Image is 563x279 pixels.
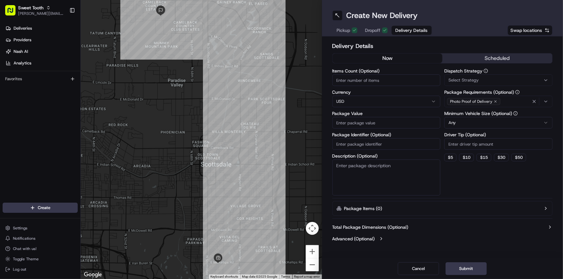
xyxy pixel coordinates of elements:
[332,42,553,51] h2: Delivery Details
[6,73,17,84] img: Bea Lacdao
[14,25,32,31] span: Deliveries
[3,3,67,18] button: Sweet Tooth[PERSON_NAME][EMAIL_ADDRESS][DOMAIN_NAME]
[444,154,457,161] button: $5
[332,236,553,242] button: Advanced (Optional)
[333,53,443,63] button: now
[306,245,319,258] button: Zoom in
[112,198,119,206] button: Send
[515,90,520,94] button: Package Requirements (Optional)
[511,154,526,161] button: $50
[448,77,479,83] span: Select Strategy
[332,201,553,216] button: Package Items (0)
[332,74,441,86] input: Enter number of items
[510,27,542,34] span: Swap locations
[13,267,26,272] span: Log out
[21,88,53,93] span: [PERSON_NAME]
[444,90,553,94] label: Package Requirements (Optional)
[85,105,114,113] div: ok thank you
[18,11,64,16] button: [PERSON_NAME][EMAIL_ADDRESS][DOMAIN_NAME]
[13,256,39,262] span: Toggle Theme
[347,10,418,21] h1: Create New Delivery
[306,222,319,235] button: Map camera controls
[332,111,441,116] label: Package Value
[18,5,44,11] button: Sweet Tooth
[54,88,56,93] span: •
[444,69,553,73] label: Dispatch Strategy
[242,275,277,278] span: Map data ©2025 Google
[444,138,553,150] input: Enter driver tip amount
[494,154,509,161] button: $30
[396,27,428,34] span: Delivery Details
[58,88,88,93] span: 18 minutes ago
[6,5,14,13] button: back
[442,53,552,63] button: scheduled
[459,154,474,161] button: $10
[513,111,518,116] button: Minimum Vehicle Size (Optional)
[332,69,441,73] label: Items Count (Optional)
[3,224,78,233] button: Settings
[3,265,78,274] button: Log out
[444,132,553,137] label: Driver Tip (Optional)
[332,154,441,158] label: Description (Optional)
[450,99,492,104] span: Photo Proof of Delivery
[38,205,50,211] span: Create
[508,25,553,35] button: Swap locations
[444,111,553,116] label: Minimum Vehicle Size (Optional)
[3,23,80,34] a: Deliveries
[3,244,78,253] button: Chat with us!
[444,74,553,86] button: Select Strategy
[332,138,441,150] input: Enter package identifier
[3,58,80,68] a: Analytics
[14,49,28,54] span: Nash AI
[337,27,350,34] span: Pickup
[444,96,553,107] button: Photo Proof of Delivery
[24,158,108,204] p: You are most welcome. Yes, the cancellation has gone thru and I was able to reassign with [PERSON...
[13,80,18,85] img: 1736555255976-a54dd68f-1ca7-489b-9aae-adbdc363a1c4
[13,236,35,241] span: Notifications
[477,154,491,161] button: $15
[14,37,31,43] span: Providers
[3,255,78,264] button: Toggle Theme
[332,90,441,94] label: Currency
[3,74,78,84] div: Favorites
[344,205,382,212] label: Package Items ( 0 )
[87,35,117,40] span: 23 minutes ago
[42,15,114,30] div: yes do I have to deal with a cancellation fee
[332,224,553,230] button: Total Package Dimensions (Optional)
[484,69,488,73] button: Dispatch Strategy
[281,275,290,278] a: Terms (opens in new tab)
[3,46,80,57] a: Nash AI
[3,35,80,45] a: Providers
[87,142,117,147] span: 17 minutes ago
[332,224,408,230] label: Total Package Dimensions (Optional)
[211,274,238,279] button: Keyboard shortcuts
[306,258,319,271] button: Zoom out
[332,132,441,137] label: Package Identifier (Optional)
[24,51,108,82] p: I have confirmed with Uber that the cancellation for the delivery is being processed and there wi...
[3,203,78,213] button: Create
[13,246,36,251] span: Chat with us!
[294,275,320,278] a: Report a map error
[332,117,441,129] input: Enter package value
[17,5,25,13] img: Go home
[3,234,78,243] button: Notifications
[365,27,381,34] span: Dropoff
[13,226,27,231] span: Settings
[332,236,375,242] label: Advanced (Optional)
[446,262,487,275] button: Submit
[398,262,439,275] button: Cancel
[14,60,31,66] span: Analytics
[82,271,104,279] a: Open this area in Google Maps (opens a new window)
[42,122,114,137] div: Please reassign a driver too thank you
[82,271,104,279] img: Google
